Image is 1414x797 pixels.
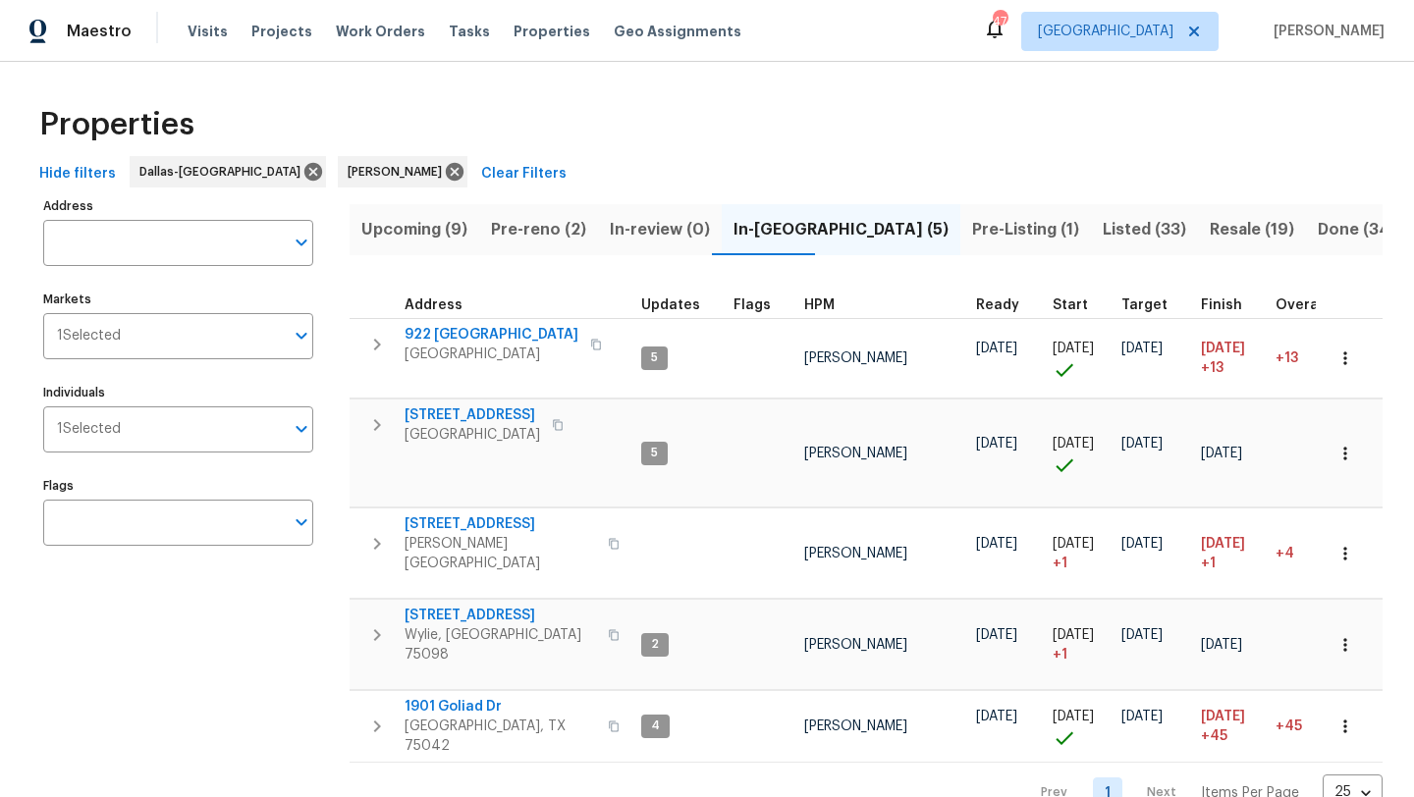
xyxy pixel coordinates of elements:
span: Maestro [67,22,132,41]
span: +45 [1276,719,1302,733]
span: [DATE] [1121,710,1163,723]
span: [DATE] [1053,342,1094,355]
button: Open [288,415,315,443]
span: [DATE] [976,437,1017,451]
span: [DATE] [1121,628,1163,642]
span: [DATE] [976,710,1017,723]
div: Target renovation project end date [1121,298,1185,312]
span: 1901 Goliad Dr [405,697,596,717]
span: +4 [1276,547,1294,560]
label: Address [43,200,313,212]
span: [DATE] [1201,710,1245,723]
span: Updates [641,298,700,312]
span: 2 [643,636,667,653]
td: Project started 1 days late [1045,508,1114,599]
span: +45 [1201,726,1227,746]
span: Hide filters [39,162,116,186]
span: 1 Selected [57,421,121,438]
td: Project started 1 days late [1045,600,1114,690]
span: [GEOGRAPHIC_DATA] [405,425,540,445]
span: +1 [1201,554,1216,573]
span: Start [1053,298,1088,312]
span: [GEOGRAPHIC_DATA], TX 75042 [405,717,596,756]
button: Hide filters [31,156,124,192]
span: Listed (33) [1103,216,1186,243]
span: +13 [1201,358,1224,378]
span: [DATE] [1053,710,1094,723]
div: [PERSON_NAME] [338,156,467,187]
label: Flags [43,480,313,492]
button: Open [288,229,315,256]
span: [PERSON_NAME] [804,351,907,365]
span: [STREET_ADDRESS] [405,514,596,534]
button: Clear Filters [473,156,574,192]
span: Tasks [449,25,490,38]
span: Geo Assignments [614,22,741,41]
span: [DATE] [976,537,1017,551]
td: 13 day(s) past target finish date [1268,318,1352,398]
span: Pre-Listing (1) [972,216,1079,243]
span: Work Orders [336,22,425,41]
span: Ready [976,298,1019,312]
span: Address [405,298,462,312]
span: [DATE] [1201,537,1245,551]
td: Project started on time [1045,318,1114,398]
span: [DATE] [1201,638,1242,652]
span: Dallas-[GEOGRAPHIC_DATA] [139,162,308,182]
span: [DATE] [1201,447,1242,460]
span: [PERSON_NAME] [804,447,907,460]
span: Clear Filters [481,162,567,186]
td: Scheduled to finish 13 day(s) late [1193,318,1268,398]
span: Resale (19) [1210,216,1294,243]
div: Earliest renovation start date (first business day after COE or Checkout) [976,298,1037,312]
span: Upcoming (9) [361,216,467,243]
span: [GEOGRAPHIC_DATA] [405,345,578,364]
td: Project started on time [1045,691,1114,763]
span: [PERSON_NAME] [804,638,907,652]
span: [GEOGRAPHIC_DATA] [1038,22,1173,41]
td: 45 day(s) past target finish date [1268,691,1352,763]
span: 5 [643,445,666,461]
span: Projects [251,22,312,41]
span: Finish [1201,298,1242,312]
span: Done (349) [1318,216,1407,243]
span: [DATE] [1201,342,1245,355]
span: Flags [734,298,771,312]
span: [PERSON_NAME] [348,162,450,182]
td: Scheduled to finish 45 day(s) late [1193,691,1268,763]
span: + 1 [1053,645,1067,664]
span: [DATE] [1121,342,1163,355]
span: [PERSON_NAME][GEOGRAPHIC_DATA] [405,534,596,573]
span: [DATE] [1053,628,1094,642]
span: [STREET_ADDRESS] [405,405,540,425]
button: Open [288,322,315,349]
span: [STREET_ADDRESS] [405,606,596,625]
button: Open [288,508,315,536]
span: Properties [514,22,590,41]
span: 4 [643,717,668,734]
span: 1 Selected [57,328,121,345]
span: + 1 [1053,554,1067,573]
span: Visits [188,22,228,41]
div: Actual renovation start date [1053,298,1106,312]
span: Wylie, [GEOGRAPHIC_DATA] 75098 [405,625,596,664]
span: 5 [643,349,666,366]
span: [DATE] [1121,537,1163,551]
span: 922 [GEOGRAPHIC_DATA] [405,325,578,345]
span: +13 [1276,351,1298,365]
span: HPM [804,298,835,312]
span: [PERSON_NAME] [804,547,907,560]
span: [DATE] [1053,437,1094,451]
label: Individuals [43,387,313,398]
span: Pre-reno (2) [491,216,586,243]
span: [DATE] [976,628,1017,642]
td: 4 day(s) past target finish date [1268,508,1352,599]
span: [DATE] [1053,537,1094,551]
span: In-review (0) [610,216,710,243]
label: Markets [43,293,313,305]
span: Target [1121,298,1168,312]
span: [PERSON_NAME] [1266,22,1385,41]
span: [DATE] [1121,437,1163,451]
div: Projected renovation finish date [1201,298,1260,312]
div: Days past target finish date [1276,298,1344,312]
